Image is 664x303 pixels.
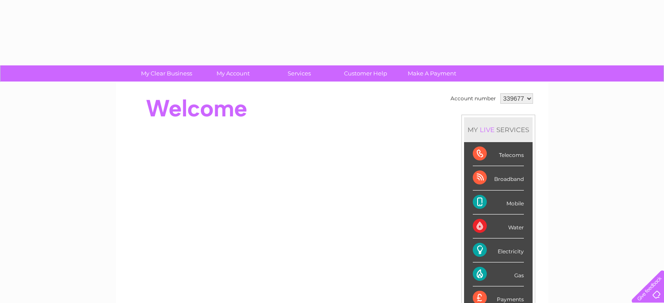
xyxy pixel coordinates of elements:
[478,126,496,134] div: LIVE
[464,117,533,142] div: MY SERVICES
[473,166,524,190] div: Broadband
[473,214,524,238] div: Water
[473,238,524,262] div: Electricity
[448,91,498,106] td: Account number
[131,65,203,82] a: My Clear Business
[197,65,269,82] a: My Account
[473,142,524,166] div: Telecoms
[396,65,468,82] a: Make A Payment
[330,65,402,82] a: Customer Help
[263,65,335,82] a: Services
[473,191,524,214] div: Mobile
[473,262,524,286] div: Gas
